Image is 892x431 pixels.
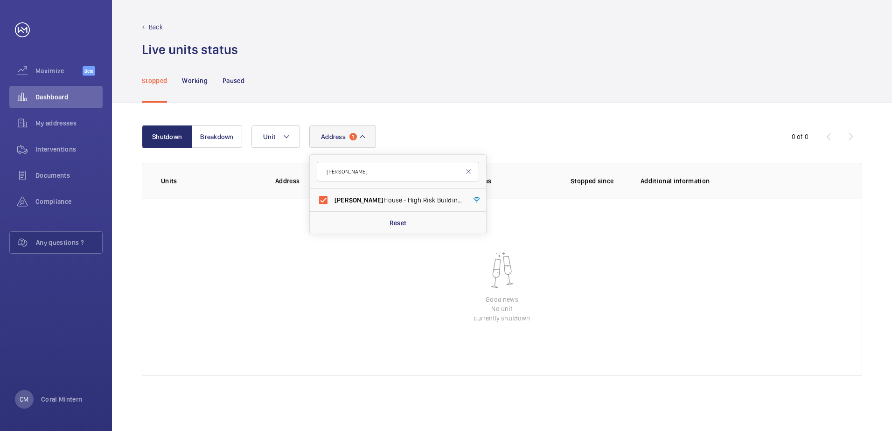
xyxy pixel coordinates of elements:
[334,195,463,205] span: House - High Risk Building - House, [GEOGRAPHIC_DATA]
[83,66,95,76] span: Beta
[641,176,843,186] p: Additional information
[192,125,242,148] button: Breakdown
[474,295,530,323] p: Good news No unit currently shutdown
[35,118,103,128] span: My addresses
[390,218,407,228] p: Reset
[149,22,163,32] p: Back
[182,76,207,85] p: Working
[321,133,346,140] span: Address
[142,125,192,148] button: Shutdown
[35,145,103,154] span: Interventions
[349,133,357,140] span: 1
[334,196,383,204] span: [PERSON_NAME]
[35,66,83,76] span: Maximize
[275,176,408,186] p: Address
[309,125,376,148] button: Address1
[20,395,28,404] p: CM
[35,92,103,102] span: Dashboard
[792,132,808,141] div: 0 of 0
[142,41,238,58] h1: Live units status
[251,125,300,148] button: Unit
[41,395,83,404] p: Coral Mintern
[317,162,479,181] input: Search by address
[223,76,244,85] p: Paused
[263,133,275,140] span: Unit
[161,176,260,186] p: Units
[35,171,103,180] span: Documents
[571,176,626,186] p: Stopped since
[142,76,167,85] p: Stopped
[35,197,103,206] span: Compliance
[36,238,102,247] span: Any questions ?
